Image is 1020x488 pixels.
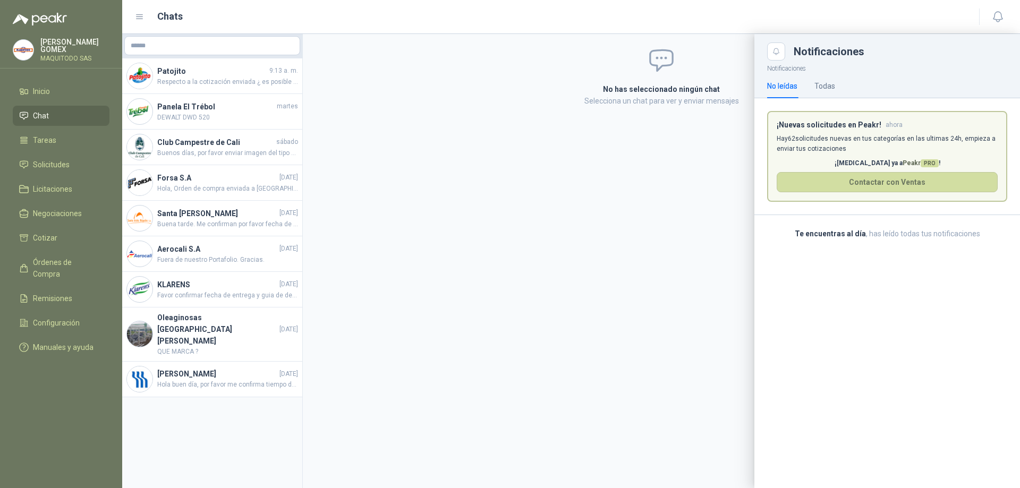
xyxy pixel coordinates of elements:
span: Órdenes de Compra [33,256,99,280]
span: Remisiones [33,293,72,304]
span: PRO [921,159,939,167]
button: Close [767,42,785,61]
h1: Chats [157,9,183,24]
p: [PERSON_NAME] GOMEX [40,38,109,53]
a: Inicio [13,81,109,101]
img: Company Logo [13,40,33,60]
p: ¡[MEDICAL_DATA] ya a ! [777,158,998,168]
a: Configuración [13,313,109,333]
span: Tareas [33,134,56,146]
a: Cotizar [13,228,109,248]
span: Licitaciones [33,183,72,195]
button: Contactar con Ventas [777,172,998,192]
p: , has leído todas tus notificaciones [767,228,1007,239]
span: Manuales y ayuda [33,341,93,353]
span: Configuración [33,317,80,329]
p: MAQUITODO SAS [40,55,109,62]
p: Hay 62 solicitudes nuevas en tus categorías en las ultimas 24h, empieza a enviar tus cotizaciones [777,134,998,154]
span: Chat [33,110,49,122]
b: Te encuentras al día [795,229,866,238]
a: Negociaciones [13,203,109,224]
a: Tareas [13,130,109,150]
span: Negociaciones [33,208,82,219]
span: Peakr [903,159,939,167]
span: Cotizar [33,232,57,244]
h3: ¡Nuevas solicitudes en Peakr! [777,121,881,130]
span: Inicio [33,85,50,97]
a: Órdenes de Compra [13,252,109,284]
a: Chat [13,106,109,126]
span: ahora [886,121,903,130]
a: Licitaciones [13,179,109,199]
div: No leídas [767,80,797,92]
a: Remisiones [13,288,109,309]
a: Solicitudes [13,155,109,175]
p: Notificaciones [754,61,1020,74]
div: Todas [814,80,835,92]
span: Solicitudes [33,159,70,170]
div: Notificaciones [794,46,1007,57]
a: Manuales y ayuda [13,337,109,357]
img: Logo peakr [13,13,67,25]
